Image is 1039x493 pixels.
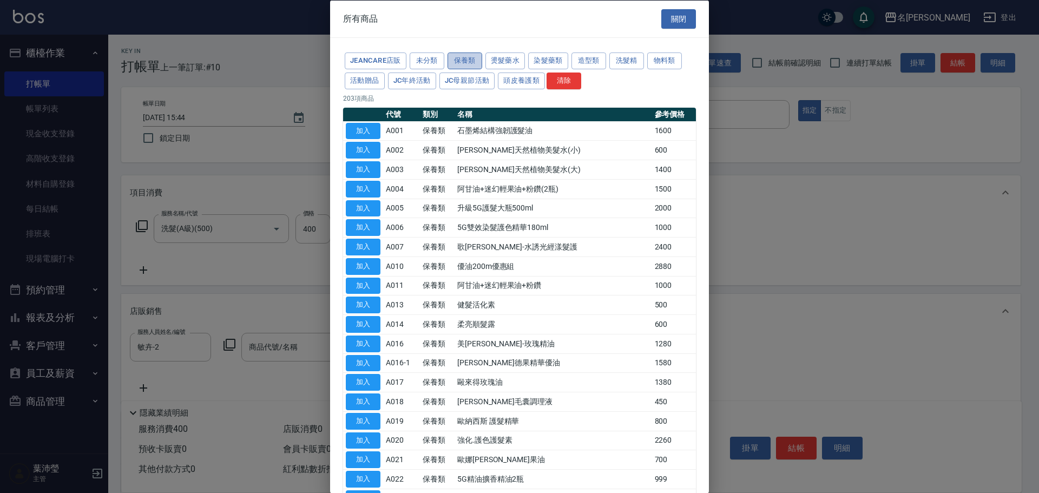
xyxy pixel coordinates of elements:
[383,276,420,295] td: A011
[455,392,652,411] td: [PERSON_NAME]毛囊調理液
[652,334,696,353] td: 1280
[383,121,420,141] td: A001
[388,72,436,89] button: JC年終活動
[410,52,444,69] button: 未分類
[455,372,652,392] td: 毆來得玫瑰油
[652,237,696,257] td: 2400
[455,469,652,489] td: 5G精油擴香精油2瓶
[346,354,380,371] button: 加入
[498,72,545,89] button: 頭皮養護類
[420,218,455,237] td: 保養類
[420,392,455,411] td: 保養類
[420,257,455,276] td: 保養類
[439,72,495,89] button: JC母親節活動
[455,160,652,179] td: [PERSON_NAME]天然植物美髮水(大)
[420,121,455,141] td: 保養類
[652,121,696,141] td: 1600
[383,218,420,237] td: A006
[420,450,455,469] td: 保養類
[420,140,455,160] td: 保養類
[652,218,696,237] td: 1000
[346,258,380,274] button: 加入
[652,160,696,179] td: 1400
[420,431,455,450] td: 保養類
[420,237,455,257] td: 保養類
[420,411,455,431] td: 保養類
[346,122,380,139] button: 加入
[346,200,380,216] button: 加入
[343,13,378,24] span: 所有商品
[383,295,420,314] td: A013
[346,142,380,159] button: 加入
[343,93,696,103] p: 203 項商品
[420,314,455,334] td: 保養類
[346,180,380,197] button: 加入
[346,451,380,468] button: 加入
[420,469,455,489] td: 保養類
[346,219,380,236] button: 加入
[420,334,455,353] td: 保養類
[652,314,696,334] td: 600
[420,179,455,199] td: 保養類
[420,199,455,218] td: 保養類
[383,334,420,353] td: A016
[420,107,455,121] th: 類別
[455,353,652,373] td: [PERSON_NAME]德果精華優油
[383,199,420,218] td: A005
[455,431,652,450] td: 強化.護色護髮素
[420,276,455,295] td: 保養類
[346,412,380,429] button: 加入
[383,314,420,334] td: A014
[455,411,652,431] td: 歐納西斯 護髮精華
[345,72,385,89] button: 活動贈品
[652,276,696,295] td: 1000
[383,411,420,431] td: A019
[346,374,380,391] button: 加入
[346,393,380,410] button: 加入
[383,107,420,121] th: 代號
[455,276,652,295] td: 阿甘油+迷幻輕果油+粉鑽
[455,199,652,218] td: 升級5G護髮大瓶500ml
[346,277,380,294] button: 加入
[383,179,420,199] td: A004
[420,160,455,179] td: 保養類
[383,469,420,489] td: A022
[383,372,420,392] td: A017
[383,450,420,469] td: A021
[346,316,380,333] button: 加入
[652,140,696,160] td: 600
[420,295,455,314] td: 保養類
[448,52,482,69] button: 保養類
[652,469,696,489] td: 999
[652,392,696,411] td: 450
[652,107,696,121] th: 參考價格
[652,257,696,276] td: 2880
[345,52,406,69] button: JeanCare店販
[383,353,420,373] td: A016-1
[485,52,525,69] button: 燙髮藥水
[455,450,652,469] td: 歐娜[PERSON_NAME]果油
[652,431,696,450] td: 2260
[420,372,455,392] td: 保養類
[346,239,380,255] button: 加入
[455,218,652,237] td: 5G雙效染髮護色精華180ml
[346,471,380,488] button: 加入
[383,237,420,257] td: A007
[455,121,652,141] td: 石墨烯結構強韌護髮油
[383,257,420,276] td: A010
[346,161,380,178] button: 加入
[346,432,380,449] button: 加入
[455,295,652,314] td: 健髮活化素
[346,335,380,352] button: 加入
[652,353,696,373] td: 1580
[383,140,420,160] td: A002
[528,52,568,69] button: 染髮藥類
[455,107,652,121] th: 名稱
[455,237,652,257] td: 歌[PERSON_NAME]-水誘光經漾髮護
[652,372,696,392] td: 1380
[652,199,696,218] td: 2000
[383,392,420,411] td: A018
[383,431,420,450] td: A020
[661,9,696,29] button: 關閉
[455,179,652,199] td: 阿甘油+迷幻輕果油+粉鑽(2瓶)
